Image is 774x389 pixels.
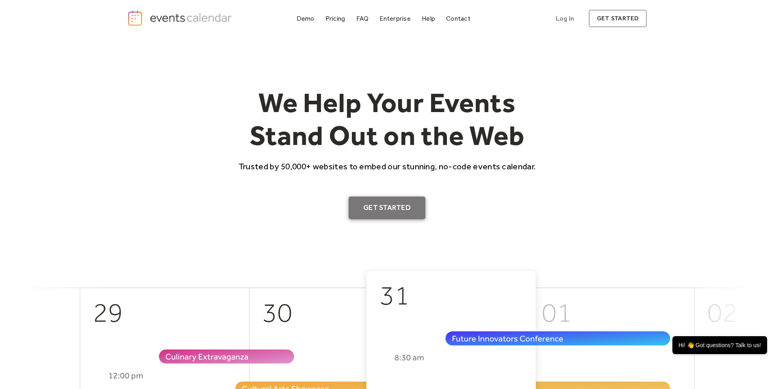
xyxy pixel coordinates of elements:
[443,13,474,24] a: Contact
[446,16,470,21] div: Contact
[293,13,318,24] a: Demo
[353,13,372,24] a: FAQ
[297,16,314,21] div: Demo
[356,16,369,21] div: FAQ
[379,16,410,21] div: Enterprise
[548,10,582,27] a: Log In
[349,197,425,219] a: Get Started
[418,13,438,24] a: Help
[422,16,435,21] div: Help
[231,86,543,152] h1: We Help Your Events Stand Out on the Web
[325,16,345,21] div: Pricing
[231,160,543,172] p: Trusted by 50,000+ websites to embed our stunning, no-code events calendar.
[376,13,414,24] a: Enterprise
[322,13,349,24] a: Pricing
[127,10,234,26] a: home
[589,10,647,27] a: get started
